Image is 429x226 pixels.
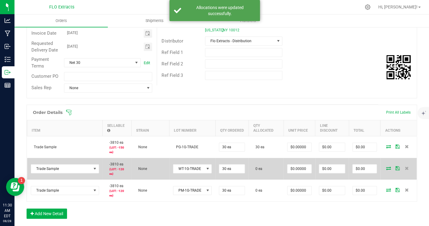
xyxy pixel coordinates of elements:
img: Scan me! [386,55,411,79]
span: Trade Sample [31,186,91,195]
p: (LOT: -150 ea) [106,145,128,154]
div: Allocations were updated successfully. [184,5,255,17]
a: Shipments [108,14,201,27]
span: None [135,188,147,193]
input: 0 [219,165,245,173]
span: -3810 ea [106,184,123,188]
th: Line Discount [315,120,349,136]
th: Lot Number [169,120,216,136]
span: Trade Sample [31,165,91,173]
inline-svg: Inbound [5,43,11,49]
input: 0 [287,143,311,151]
span: Net 30 [64,58,133,67]
input: 0 [319,143,345,151]
span: Save Order Detail [393,145,402,148]
span: Orders [47,18,75,24]
span: Invoice Date [31,30,56,36]
span: Delete Order Detail [402,166,411,170]
input: 0 [353,186,376,195]
span: Save Order Detail [393,166,402,170]
h1: Order Details [33,110,62,115]
th: Unit Price [283,120,315,136]
span: None [135,145,147,149]
a: Edit [144,61,150,65]
inline-svg: Manufacturing [5,30,11,36]
th: Strain [132,120,169,136]
span: PG-1G-TRADE [173,145,198,149]
iframe: Resource center [6,178,24,196]
th: Item [27,120,103,136]
span: PM-1G-TRADE [173,186,204,195]
span: Distributor [162,38,183,44]
span: None [135,167,147,171]
th: Total [349,120,380,136]
span: Toggle calendar [144,29,152,38]
input: 0 [287,165,311,173]
span: 10012 [229,28,239,32]
span: NO DATA FOUND [31,164,99,173]
input: 0 [319,186,345,195]
input: 0 [353,165,376,173]
span: -3810 ea [106,162,123,166]
span: , [222,28,223,32]
button: Add New Detail [27,209,67,219]
span: Toggle calendar [144,42,152,51]
input: 0 [219,143,245,151]
span: Shipments [137,18,171,24]
p: 11:30 AM EDT [3,202,12,219]
inline-svg: Outbound [5,69,11,75]
input: 0 [219,186,245,195]
a: Orders [14,14,108,27]
inline-svg: Inventory [5,56,11,62]
p: (LOT: -120 ea) [106,189,128,198]
th: Qty Allocated [248,120,283,136]
iframe: Resource center unread badge [18,177,25,184]
span: Delete Order Detail [402,145,411,148]
div: Manage settings [364,4,371,10]
p: 08/28 [3,219,12,223]
span: 30 ea [252,145,264,149]
span: Ref Field 2 [162,61,183,67]
span: Payment Terms [31,57,49,69]
span: NY [223,28,228,32]
input: 0 [319,165,345,173]
span: Ref Field 1 [162,50,183,55]
span: WT-1G-TRADE [173,165,204,173]
span: Flo Extracts - Distribution [205,37,275,45]
th: Qty Ordered [215,120,248,136]
span: Hi, [PERSON_NAME]! [378,5,418,9]
span: None [64,84,145,92]
span: 0 ea [252,188,262,193]
th: Actions [380,120,417,136]
span: FLO Extracts [49,5,74,10]
span: NO DATA FOUND [31,186,99,195]
inline-svg: Analytics [5,17,11,24]
p: (LOT: -120 ea) [106,167,128,176]
span: [US_STATE] [205,28,223,32]
span: Sales Rep [31,85,51,90]
span: -3810 ea [106,140,123,145]
span: Requested Delivery Date [31,41,58,53]
qrcode: 00000546 [386,55,411,79]
th: Sellable [103,120,132,136]
input: 0 [287,186,311,195]
span: Ref Field 3 [162,73,183,78]
span: Save Order Detail [393,188,402,192]
span: Delete Order Detail [402,188,411,192]
span: 0 ea [252,167,262,171]
span: Customer PO [31,74,58,79]
inline-svg: Reports [5,82,11,88]
span: Trade Sample [31,145,56,149]
input: 0 [353,143,376,151]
